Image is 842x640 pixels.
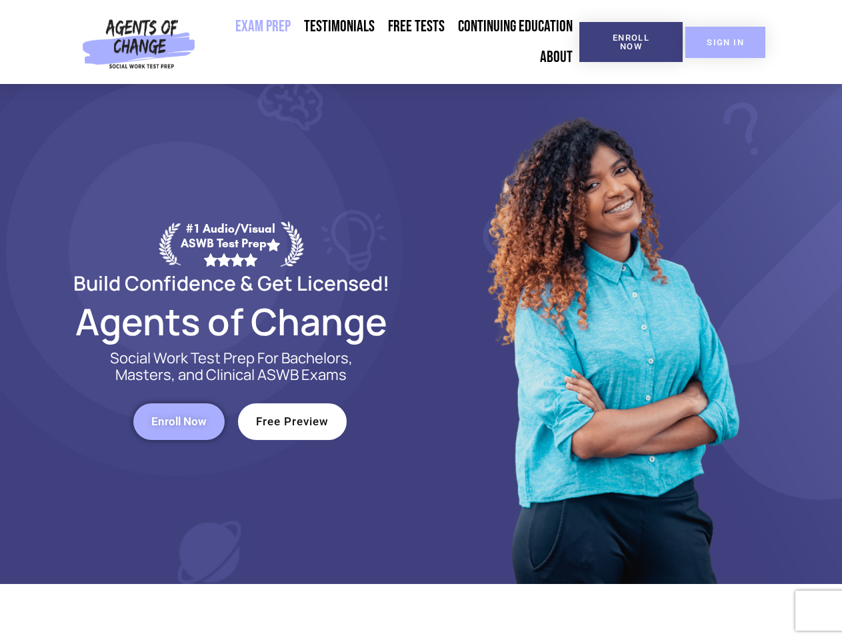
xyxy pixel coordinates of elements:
[256,416,329,427] span: Free Preview
[297,11,381,42] a: Testimonials
[201,11,579,73] nav: Menu
[601,33,661,51] span: Enroll Now
[685,27,765,58] a: SIGN IN
[229,11,297,42] a: Exam Prep
[533,42,579,73] a: About
[381,11,451,42] a: Free Tests
[95,350,368,383] p: Social Work Test Prep For Bachelors, Masters, and Clinical ASWB Exams
[133,403,225,440] a: Enroll Now
[41,273,421,293] h2: Build Confidence & Get Licensed!
[579,22,683,62] a: Enroll Now
[238,403,347,440] a: Free Preview
[151,416,207,427] span: Enroll Now
[181,221,281,266] div: #1 Audio/Visual ASWB Test Prep
[451,11,579,42] a: Continuing Education
[41,306,421,337] h2: Agents of Change
[707,38,744,47] span: SIGN IN
[478,84,745,584] img: Website Image 1 (1)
